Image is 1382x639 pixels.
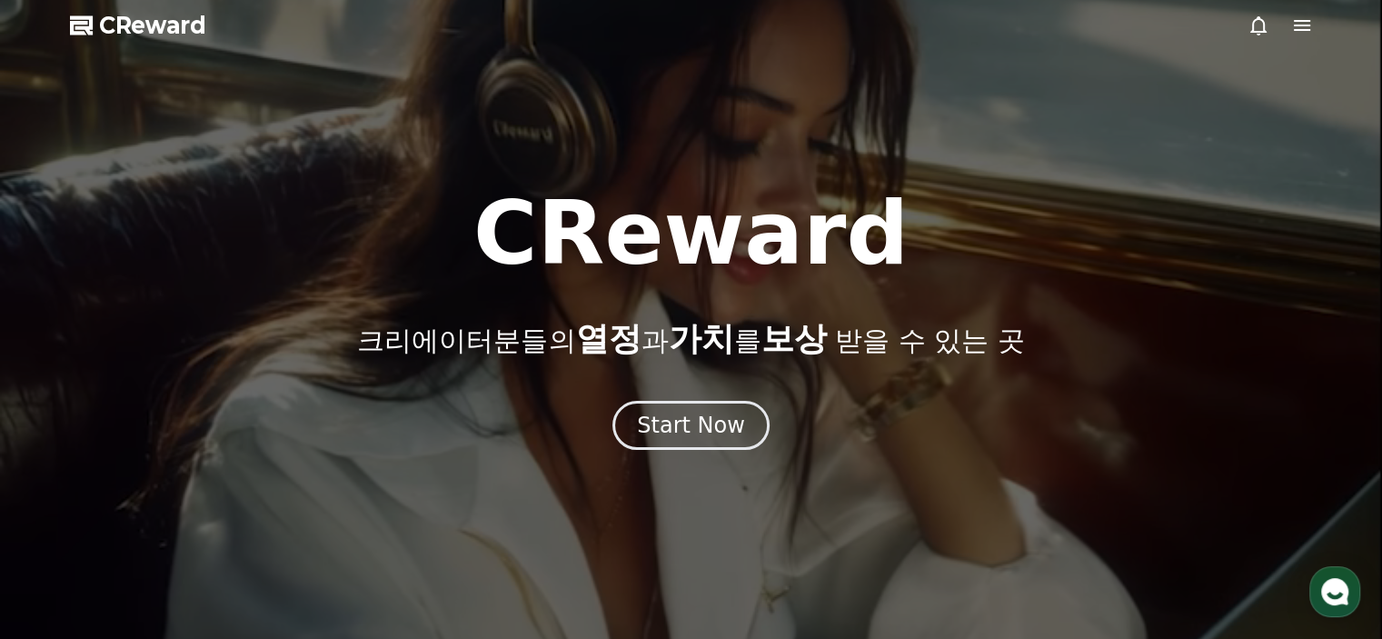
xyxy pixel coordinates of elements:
[668,320,733,357] span: 가치
[281,515,303,530] span: 설정
[166,516,188,531] span: 대화
[57,515,68,530] span: 홈
[612,419,770,436] a: Start Now
[761,320,826,357] span: 보상
[575,320,641,357] span: 열정
[234,488,349,534] a: 설정
[473,190,909,277] h1: CReward
[5,488,120,534] a: 홈
[637,411,745,440] div: Start Now
[357,321,1024,357] p: 크리에이터분들의 과 를 받을 수 있는 곳
[120,488,234,534] a: 대화
[70,11,206,40] a: CReward
[99,11,206,40] span: CReward
[612,401,770,450] button: Start Now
